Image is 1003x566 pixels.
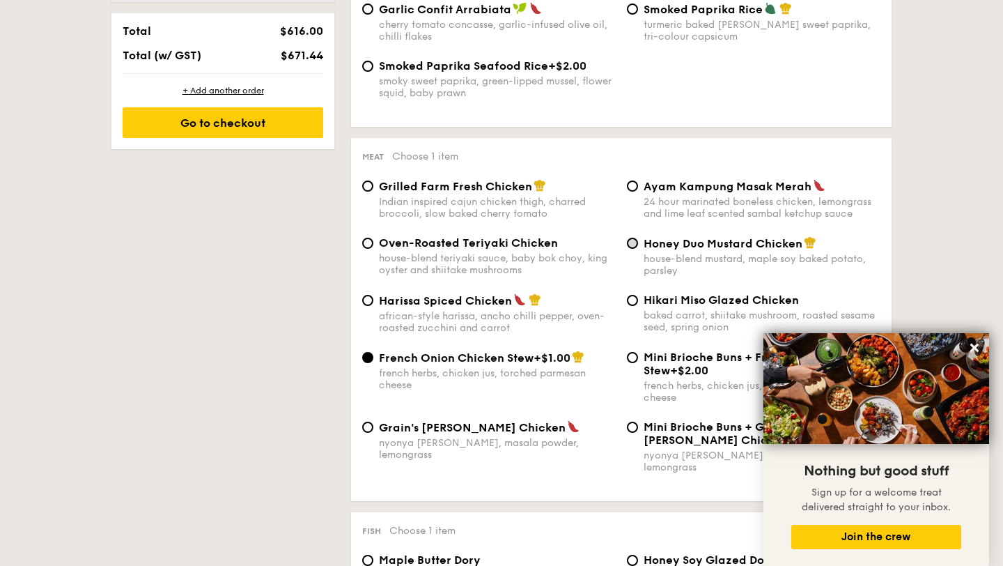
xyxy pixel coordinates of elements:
[644,309,880,333] div: baked carrot, shiitake mushroom, roasted sesame seed, spring onion
[379,196,616,220] div: Indian inspired cajun chicken thigh, charred broccoli, slow baked cherry tomato
[362,61,373,72] input: Smoked Paprika Seafood Rice+$2.00smoky sweet paprika, green-lipped mussel, flower squid, baby prawn
[362,238,373,249] input: Oven-Roasted Teriyaki Chickenhouse-blend teriyaki sauce, baby bok choy, king oyster and shiitake ...
[513,293,526,306] img: icon-spicy.37a8142b.svg
[644,237,802,250] span: Honey Duo Mustard Chicken
[963,337,986,359] button: Close
[779,2,792,15] img: icon-chef-hat.a58ddaea.svg
[627,422,638,433] input: Mini Brioche Buns + Grain's [PERSON_NAME] Chicken+$1.00nyonya [PERSON_NAME], masala powder, lemon...
[123,24,151,38] span: Total
[804,463,949,480] span: Nothing but good stuff
[644,293,799,307] span: Hikari Miso Glazed Chicken
[379,59,548,72] span: Smoked Paprika Seafood Rice
[644,450,880,473] div: nyonya [PERSON_NAME], masala powder, lemongrass
[627,555,638,566] input: Honey Soy Glazed Doryhoney soy glazed dory, carrot, zucchini and onion
[379,351,534,365] span: French Onion Chicken Stew
[392,151,458,162] span: Choose 1 item
[123,49,201,62] span: Total (w/ GST)
[362,422,373,433] input: Grain's [PERSON_NAME] Chickennyonya [PERSON_NAME], masala powder, lemongrass
[529,293,541,306] img: icon-chef-hat.a58ddaea.svg
[627,181,638,192] input: Ayam Kampung Masak Merah24 hour marinated boneless chicken, lemongrass and lime leaf scented samb...
[362,152,384,162] span: Meat
[644,19,880,43] div: turmeric baked [PERSON_NAME] sweet paprika, tri-colour capsicum
[379,236,558,250] span: Oven-Roasted Teriyaki Chicken
[764,2,777,15] img: icon-vegetarian.fe4039eb.svg
[362,555,373,566] input: Maple Butter Dorymaple butter, romesco sauce, raisin, cherry tomato pickle
[362,526,381,536] span: Fish
[379,75,616,99] div: smoky sweet paprika, green-lipped mussel, flower squid, baby prawn
[627,3,638,15] input: Smoked Paprika Riceturmeric baked [PERSON_NAME] sweet paprika, tri-colour capsicum
[813,179,825,192] img: icon-spicy.37a8142b.svg
[627,352,638,363] input: Mini Brioche Buns + French Onion Chicken Stew+$2.00french herbs, chicken jus, torched parmesan ch...
[379,421,566,434] span: Grain's [PERSON_NAME] Chicken
[379,180,532,193] span: Grilled Farm Fresh Chicken
[280,24,323,38] span: $616.00
[529,2,542,15] img: icon-spicy.37a8142b.svg
[644,196,880,220] div: 24 hour marinated boneless chicken, lemongrass and lime leaf scented sambal ketchup sauce
[123,85,323,96] div: + Add another order
[802,487,951,513] span: Sign up for a welcome treat delivered straight to your inbox.
[123,107,323,138] div: Go to checkout
[534,351,570,365] span: +$1.00
[627,295,638,306] input: Hikari Miso Glazed Chickenbaked carrot, shiitake mushroom, roasted sesame seed, spring onion
[804,236,816,249] img: icon-chef-hat.a58ddaea.svg
[644,3,763,16] span: Smoked Paprika Rice
[644,180,811,193] span: Ayam Kampung Masak Merah
[362,3,373,15] input: Garlic Confit Arrabiatacherry tomato concasse, garlic-infused olive oil, chilli flakes
[567,420,580,433] img: icon-spicy.37a8142b.svg
[534,179,546,192] img: icon-chef-hat.a58ddaea.svg
[379,294,512,307] span: Harissa Spiced Chicken
[379,437,616,461] div: nyonya [PERSON_NAME], masala powder, lemongrass
[379,3,511,16] span: Garlic Confit Arrabiata
[644,420,795,447] span: Mini Brioche Buns + Grain's [PERSON_NAME] Chicken
[362,295,373,306] input: Harissa Spiced Chickenafrican-style harissa, ancho chilli pepper, oven-roasted zucchini and carrot
[644,351,880,377] span: Mini Brioche Buns + French Onion Chicken Stew
[513,2,527,15] img: icon-vegan.f8ff3823.svg
[389,525,456,537] span: Choose 1 item
[362,352,373,363] input: French Onion Chicken Stew+$1.00french herbs, chicken jus, torched parmesan cheese
[627,238,638,249] input: Honey Duo Mustard Chickenhouse-blend mustard, maple soy baked potato, parsley
[362,181,373,192] input: Grilled Farm Fresh ChickenIndian inspired cajun chicken thigh, charred broccoli, slow baked cherr...
[548,59,586,72] span: +$2.00
[670,364,708,377] span: +$2.00
[791,525,961,549] button: Join the crew
[379,310,616,334] div: african-style harissa, ancho chilli pepper, oven-roasted zucchini and carrot
[379,252,616,276] div: house-blend teriyaki sauce, baby bok choy, king oyster and shiitake mushrooms
[379,19,616,43] div: cherry tomato concasse, garlic-infused olive oil, chilli flakes
[281,49,323,62] span: $671.44
[572,351,584,363] img: icon-chef-hat.a58ddaea.svg
[763,333,989,444] img: DSC07876-Edit02-Large.jpeg
[644,380,880,404] div: french herbs, chicken jus, torched parmesan cheese
[379,367,616,391] div: french herbs, chicken jus, torched parmesan cheese
[644,253,880,277] div: house-blend mustard, maple soy baked potato, parsley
